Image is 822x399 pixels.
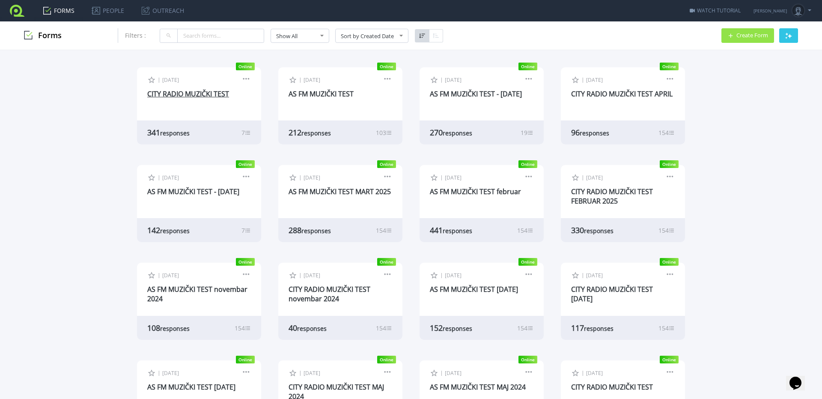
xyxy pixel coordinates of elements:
span: [DATE] [304,76,320,84]
div: 154 [658,226,675,234]
span: Online [660,160,679,168]
a: CITY RADIO MUZIČKI TEST [571,382,653,392]
span: | [581,76,584,83]
span: [DATE] [304,174,320,181]
span: | [299,76,302,83]
iframe: chat widget [786,365,813,390]
span: | [581,174,584,181]
span: Online [236,63,255,70]
span: | [158,174,161,181]
a: AS FM MUZIČKI TEST februar [430,187,521,196]
div: 154 [517,324,533,332]
span: Online [377,160,396,168]
span: | [299,174,302,181]
span: | [440,271,443,279]
span: Online [236,160,255,168]
span: [DATE] [586,369,603,377]
span: [DATE] [586,76,603,84]
span: responses [297,324,327,333]
span: | [581,271,584,279]
span: | [158,76,161,83]
a: AS FM MUZIČKI TEST - [DATE] [430,89,522,99]
div: 341 [147,127,211,138]
span: [DATE] [162,174,179,181]
a: AS FM MUZIČKI TEST novembar 2024 [147,285,247,303]
span: [DATE] [445,272,462,279]
div: 270 [430,127,493,138]
span: | [440,76,443,83]
a: AS FM MUZIČKI TEST [289,89,354,99]
span: responses [443,324,472,333]
button: Create Form [721,28,774,43]
span: | [440,369,443,376]
span: [DATE] [445,174,462,181]
span: [DATE] [586,272,603,279]
span: Online [518,258,537,266]
a: CITY RADIO MUZIČKI TEST [DATE] [571,285,653,303]
div: 154 [235,324,251,332]
div: 19 [521,129,533,137]
span: | [581,369,584,376]
div: 40 [289,323,352,333]
div: 288 [289,225,352,235]
span: responses [584,324,614,333]
a: AS FM MUZIČKI TEST MART 2025 [289,187,391,196]
input: Search forms... [177,29,264,43]
span: responses [160,227,190,235]
div: 154 [658,129,675,137]
a: CITY RADIO MUZIČKI TEST FEBRUAR 2025 [571,187,653,206]
span: Online [377,356,396,363]
span: [DATE] [162,76,179,84]
span: Online [236,356,255,363]
span: Filters : [125,31,146,39]
a: AS FM MUZIČKI TEST [DATE] [430,285,518,294]
span: [DATE] [445,369,462,377]
span: [DATE] [445,76,462,84]
span: Online [377,258,396,266]
span: | [158,271,161,279]
span: [DATE] [162,272,179,279]
span: responses [584,227,614,235]
a: CITY RADIO MUZIČKI TEST [147,89,229,99]
span: | [440,174,443,181]
span: | [299,369,302,376]
a: WATCH TUTORIAL [690,7,741,14]
div: 154 [376,226,392,234]
a: CITY RADIO MUZIČKI TEST APRIL [571,89,673,99]
span: Online [518,63,537,70]
span: responses [301,227,331,235]
h3: Forms [24,31,62,40]
div: 441 [430,225,493,235]
span: [DATE] [162,369,179,377]
button: AI Generate [779,28,798,43]
span: Online [236,258,255,266]
div: 330 [571,225,634,235]
span: responses [443,129,472,137]
div: 154 [517,226,533,234]
span: Online [377,63,396,70]
span: Online [660,356,679,363]
span: responses [301,129,331,137]
span: responses [580,129,609,137]
span: responses [160,129,190,137]
div: 154 [658,324,675,332]
a: CITY RADIO MUZIČKI TEST novembar 2024 [289,285,370,303]
span: Online [660,63,679,70]
span: [DATE] [304,369,320,377]
div: 154 [376,324,392,332]
div: 212 [289,127,352,138]
span: [DATE] [304,272,320,279]
div: 103 [376,129,392,137]
div: 7 [241,226,251,234]
div: 117 [571,323,634,333]
div: 7 [241,129,251,137]
span: [DATE] [586,174,603,181]
span: Create Form [736,33,768,38]
span: Online [518,356,537,363]
span: Online [518,160,537,168]
a: AS FM MUZIČKI TEST - [DATE] [147,187,239,196]
span: responses [160,324,190,333]
div: 96 [571,127,634,138]
div: 142 [147,225,211,235]
span: | [158,369,161,376]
